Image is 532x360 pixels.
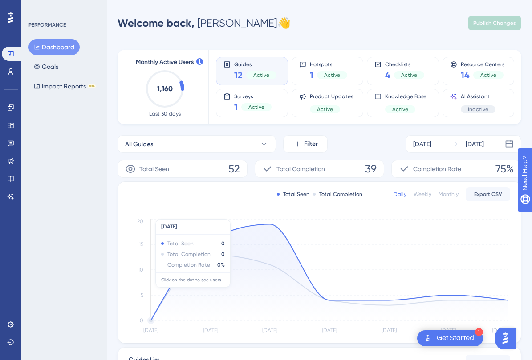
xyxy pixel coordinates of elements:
[118,16,291,30] div: [PERSON_NAME] 👋
[28,21,66,28] div: PERFORMANCE
[234,93,272,99] span: Surveys
[401,72,417,79] span: Active
[28,59,64,75] button: Goals
[143,327,158,333] tspan: [DATE]
[466,187,510,201] button: Export CSV
[480,72,496,79] span: Active
[365,162,377,176] span: 39
[203,327,218,333] tspan: [DATE]
[385,69,390,81] span: 4
[310,93,353,100] span: Product Updates
[277,191,309,198] div: Total Seen
[118,16,195,29] span: Welcome back,
[262,327,277,333] tspan: [DATE]
[414,191,431,198] div: Weekly
[141,292,143,298] tspan: 5
[253,72,269,79] span: Active
[322,327,337,333] tspan: [DATE]
[437,333,476,343] div: Get Started!
[234,61,276,67] span: Guides
[394,191,406,198] div: Daily
[317,106,333,113] span: Active
[234,69,243,81] span: 12
[413,139,431,149] div: [DATE]
[248,104,264,111] span: Active
[310,61,347,67] span: Hotspots
[417,330,483,346] div: Open Get Started! checklist, remaining modules: 1
[304,139,318,149] span: Filter
[313,191,362,198] div: Total Completion
[118,135,276,153] button: All Guides
[473,20,516,27] span: Publish Changes
[385,61,424,67] span: Checklists
[392,106,408,113] span: Active
[21,2,56,13] span: Need Help?
[475,328,483,336] div: 1
[137,218,143,224] tspan: 20
[324,72,340,79] span: Active
[461,69,470,81] span: 14
[413,164,461,174] span: Completion Rate
[125,139,153,149] span: All Guides
[234,101,238,113] span: 1
[157,84,173,93] text: 1,160
[228,162,240,176] span: 52
[28,78,101,94] button: Impact ReportsBETA
[139,164,169,174] span: Total Seen
[385,93,426,100] span: Knowledge Base
[310,69,313,81] span: 1
[466,139,484,149] div: [DATE]
[88,84,96,88] div: BETA
[140,317,143,324] tspan: 0
[28,39,80,55] button: Dashboard
[495,162,514,176] span: 75%
[461,93,495,100] span: AI Assistant
[468,16,521,30] button: Publish Changes
[149,110,181,117] span: Last 30 days
[276,164,325,174] span: Total Completion
[138,267,143,273] tspan: 10
[136,57,194,68] span: Monthly Active Users
[461,61,504,67] span: Resource Centers
[439,191,459,198] div: Monthly
[283,135,328,153] button: Filter
[492,327,507,333] tspan: [DATE]
[468,106,488,113] span: Inactive
[474,191,502,198] span: Export CSV
[139,241,143,248] tspan: 15
[441,327,456,333] tspan: [DATE]
[495,325,521,352] iframe: UserGuiding AI Assistant Launcher
[382,327,397,333] tspan: [DATE]
[422,333,433,344] img: launcher-image-alternative-text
